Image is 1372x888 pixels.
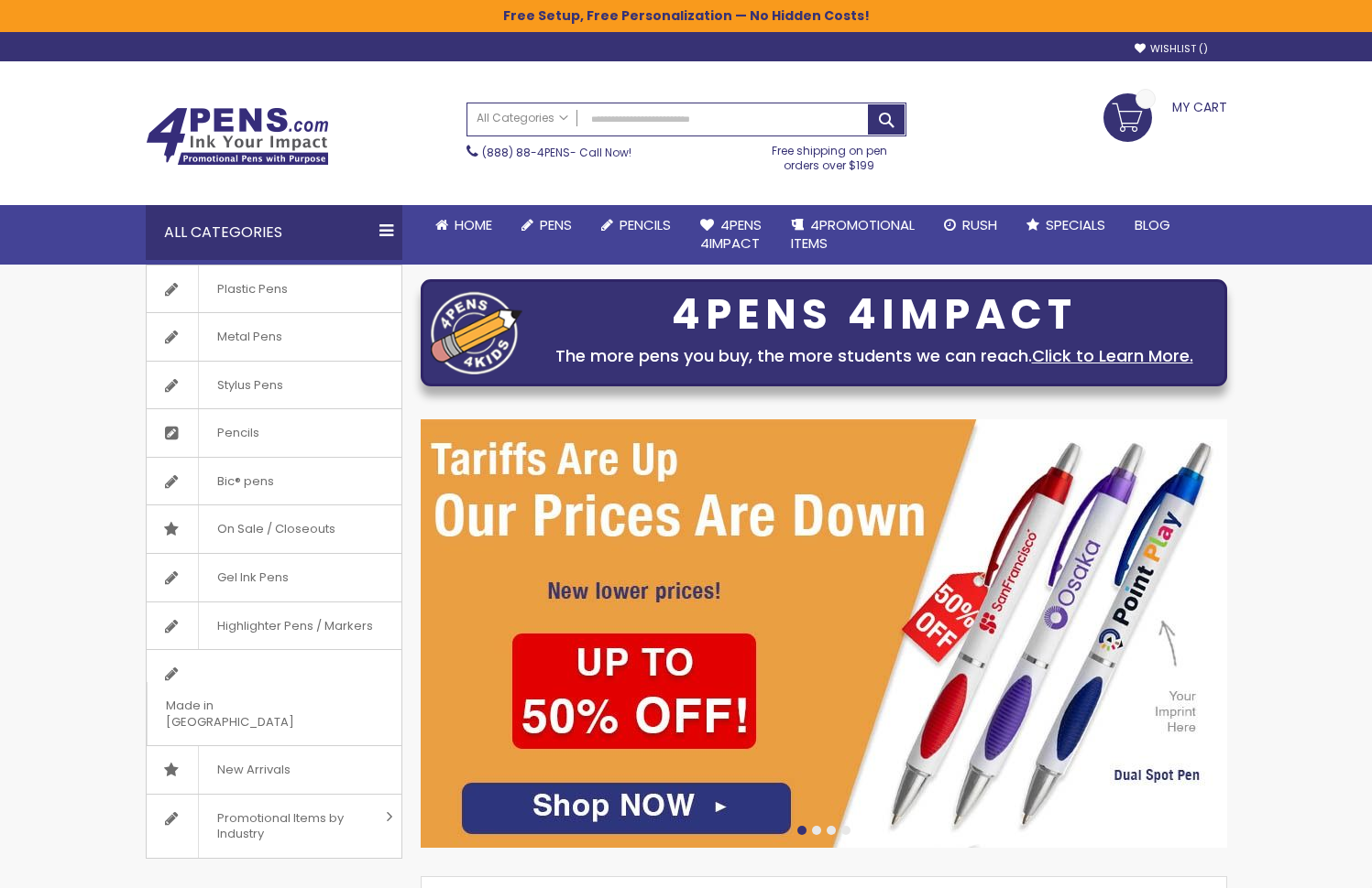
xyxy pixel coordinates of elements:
img: /cheap-promotional-products.html [421,419,1227,848]
span: Blog [1135,215,1170,234]
a: Home [421,205,507,245]
img: four_pen_logo.png [431,291,522,374]
span: Stylus Pens [198,362,302,409]
span: On Sale / Closeouts [198,505,354,553]
span: Pencils [198,409,278,457]
a: All Categories [467,103,577,134]
div: All Categories [146,205,402,260]
div: The more pens you buy, the more students we can reach. [532,343,1217,369]
span: - Call Now! [482,145,631,160]
a: Click to Learn More. [1032,344,1193,367]
span: Specials [1046,215,1105,234]
span: Made in [GEOGRAPHIC_DATA] [147,682,356,745]
a: Pencils [587,205,686,245]
a: Gel Ink Pens [147,554,401,601]
span: Gel Ink Pens [198,554,307,601]
a: Pencils [147,409,401,457]
div: 4PENS 4IMPACT [532,296,1217,334]
a: (888) 88-4PENS [482,145,570,160]
a: New Arrivals [147,746,401,794]
span: Plastic Pens [198,265,306,313]
span: Metal Pens [198,313,301,361]
span: Bic® pens [198,458,292,505]
a: Stylus Pens [147,362,401,409]
span: Pencils [620,215,671,234]
a: Wishlist [1135,42,1208,56]
img: 4Pens Custom Pens and Promotional Products [146,107,329,166]
span: 4Pens 4impact [700,215,762,253]
span: Rush [962,215,997,234]
a: Metal Pens [147,313,401,361]
a: Specials [1012,205,1120,245]
a: Pens [507,205,587,245]
a: 4Pens4impact [686,205,776,265]
a: Bic® pens [147,458,401,505]
a: Rush [929,205,1012,245]
a: On Sale / Closeouts [147,505,401,553]
span: Home [455,215,492,234]
a: Highlighter Pens / Markers [147,602,401,650]
span: Promotional Items by Industry [198,795,379,858]
div: Free shipping on pen orders over $199 [752,136,906,173]
span: Pens [540,215,572,234]
span: Highlighter Pens / Markers [198,602,391,650]
span: 4PROMOTIONAL ITEMS [791,215,915,253]
a: Promotional Items by Industry [147,795,401,858]
a: 4PROMOTIONALITEMS [776,205,929,265]
a: Blog [1120,205,1185,245]
span: New Arrivals [198,746,309,794]
a: Plastic Pens [147,265,401,313]
a: Made in [GEOGRAPHIC_DATA] [147,650,401,745]
span: All Categories [477,111,568,125]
